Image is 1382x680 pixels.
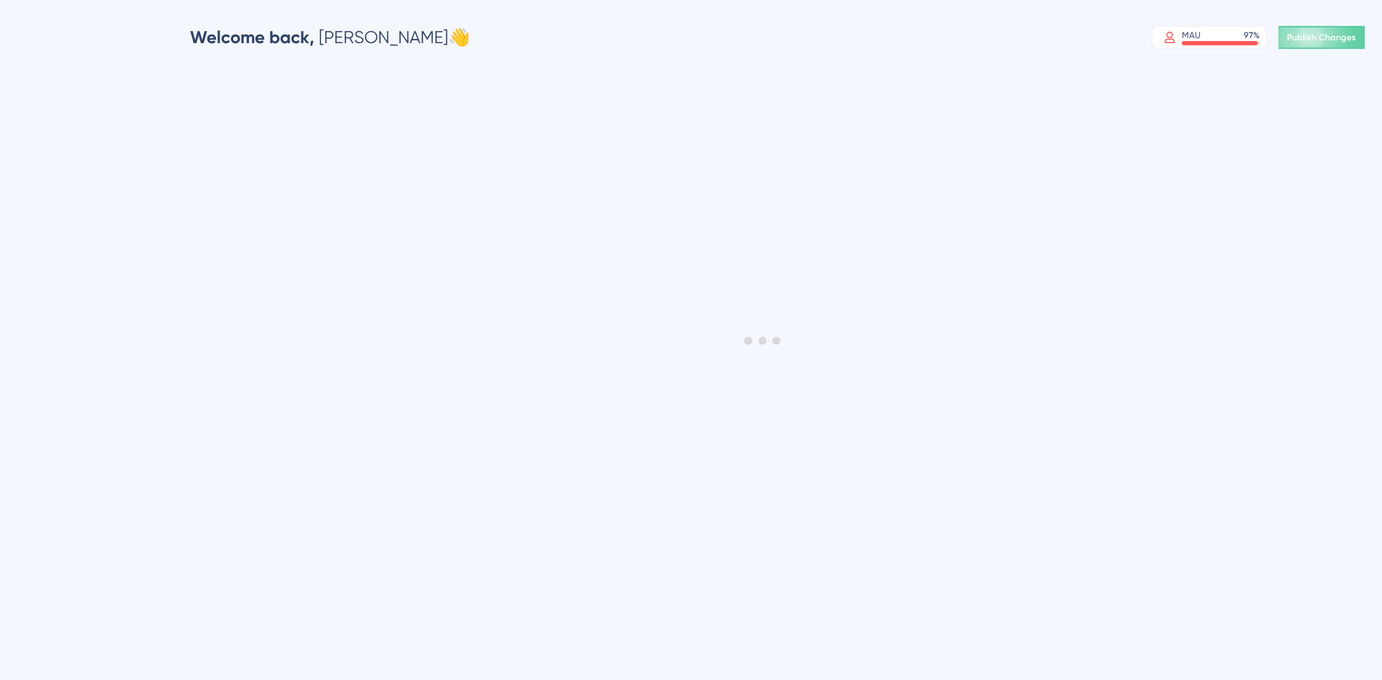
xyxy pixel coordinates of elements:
[190,26,470,49] div: [PERSON_NAME] 👋
[1244,30,1260,41] div: 97 %
[1278,26,1365,49] button: Publish Changes
[1182,30,1201,41] div: MAU
[1287,32,1356,43] span: Publish Changes
[190,27,315,47] span: Welcome back,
